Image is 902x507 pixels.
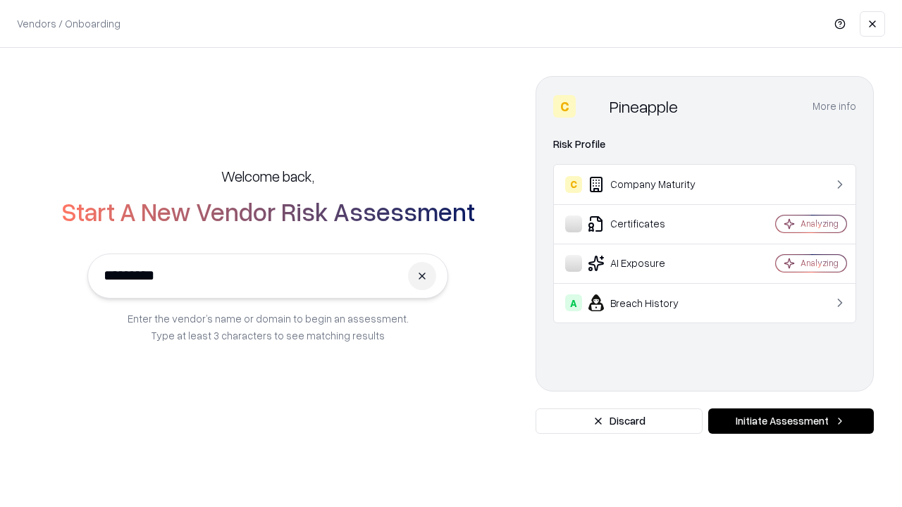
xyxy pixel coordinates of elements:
[610,95,678,118] div: Pineapple
[565,176,734,193] div: Company Maturity
[801,257,839,269] div: Analyzing
[221,166,314,186] h5: Welcome back,
[128,310,409,344] p: Enter the vendor’s name or domain to begin an assessment. Type at least 3 characters to see match...
[708,408,874,434] button: Initiate Assessment
[17,16,121,31] p: Vendors / Onboarding
[553,95,576,118] div: C
[565,215,734,232] div: Certificates
[565,294,734,311] div: Breach History
[581,95,604,118] img: Pineapple
[61,197,475,225] h2: Start A New Vendor Risk Assessment
[813,94,856,119] button: More info
[801,218,839,230] div: Analyzing
[553,136,856,153] div: Risk Profile
[565,294,582,311] div: A
[565,255,734,272] div: AI Exposure
[536,408,703,434] button: Discard
[565,176,582,193] div: C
